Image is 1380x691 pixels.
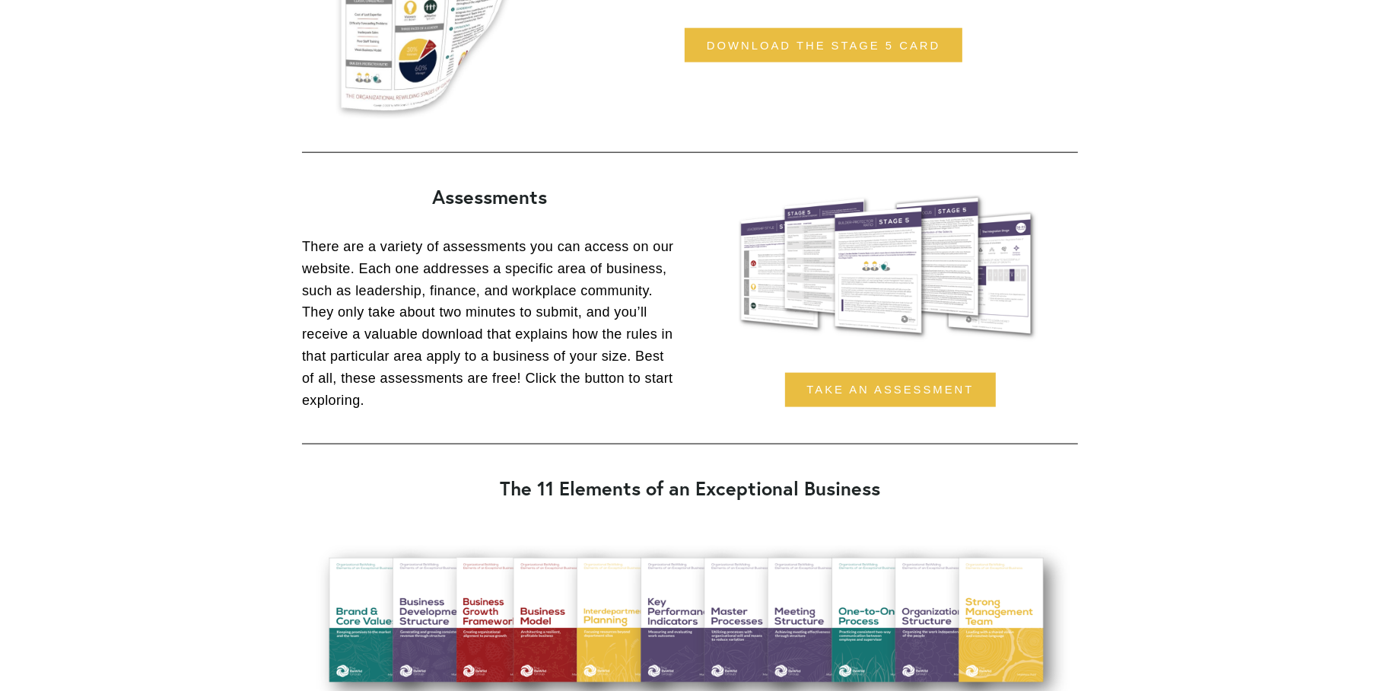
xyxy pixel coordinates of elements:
p: There are a variety of assessments you can access on our website. Each one addresses a specific a... [302,236,677,411]
strong: The 11 Elements of an Exceptional Business [500,476,880,501]
a: examples of assessment reports [703,186,1078,347]
a: download the stage 5 card [685,28,962,62]
strong: Assessments [432,184,547,209]
a: Take an assessment [785,373,997,407]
